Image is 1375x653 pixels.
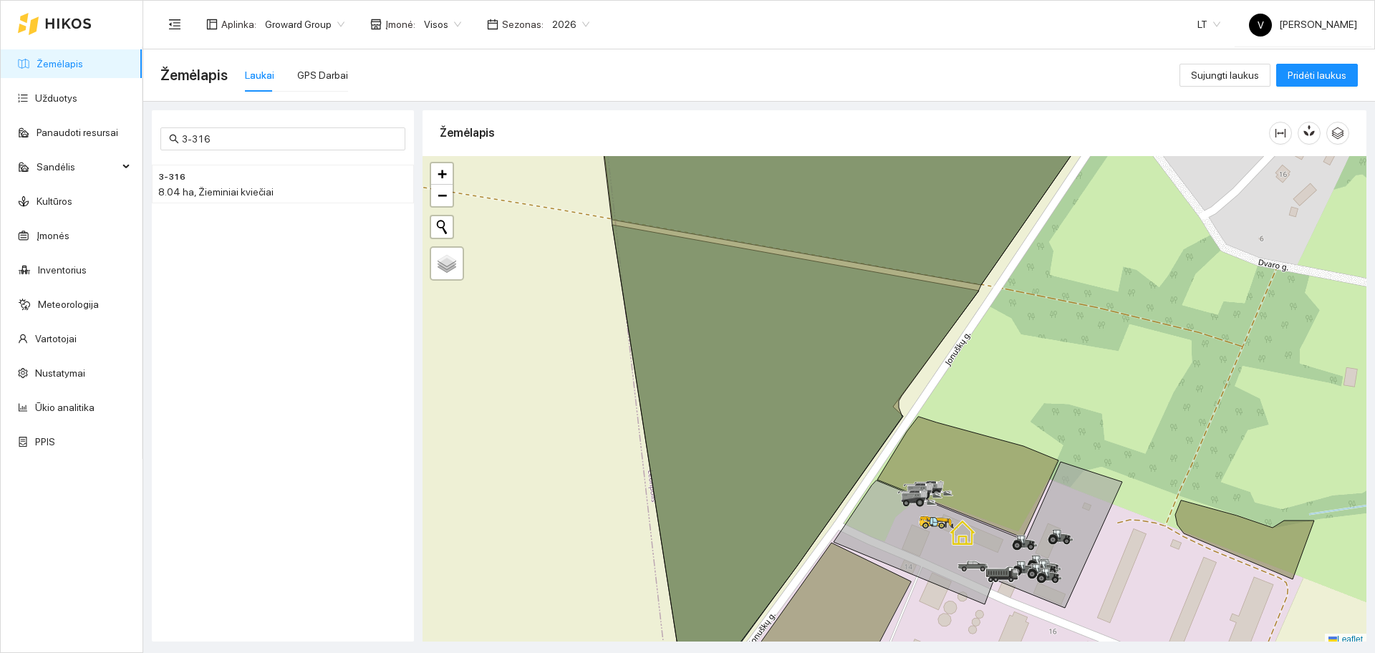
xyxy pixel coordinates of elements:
a: Zoom out [431,185,453,206]
span: menu-fold [168,18,181,31]
a: Kultūros [37,195,72,207]
a: Ūkio analitika [35,402,95,413]
a: PPIS [35,436,55,448]
input: Paieška [182,131,397,147]
button: Sujungti laukus [1179,64,1270,87]
span: Žemėlapis [160,64,228,87]
span: 3-316 [158,170,185,184]
a: Pridėti laukus [1276,69,1358,81]
button: menu-fold [160,10,189,39]
span: Sandėlis [37,153,118,181]
a: Sujungti laukus [1179,69,1270,81]
span: [PERSON_NAME] [1249,19,1357,30]
span: Aplinka : [221,16,256,32]
span: search [169,134,179,144]
span: 2026 [552,14,589,35]
span: Groward Group [265,14,344,35]
div: Laukai [245,67,274,83]
span: Įmonė : [385,16,415,32]
span: column-width [1270,127,1291,139]
span: LT [1197,14,1220,35]
div: Žemėlapis [440,112,1269,153]
span: V [1258,14,1264,37]
a: Panaudoti resursai [37,127,118,138]
span: − [438,186,447,204]
span: shop [370,19,382,30]
span: + [438,165,447,183]
a: Nustatymai [35,367,85,379]
span: 8.04 ha, Žieminiai kviečiai [158,186,274,198]
span: Visos [424,14,461,35]
span: calendar [487,19,498,30]
a: Zoom in [431,163,453,185]
span: Sezonas : [502,16,544,32]
a: Inventorius [38,264,87,276]
span: Pridėti laukus [1288,67,1346,83]
span: Sujungti laukus [1191,67,1259,83]
button: column-width [1269,122,1292,145]
a: Leaflet [1328,634,1363,644]
a: Įmonės [37,230,69,241]
a: Užduotys [35,92,77,104]
span: layout [206,19,218,30]
button: Pridėti laukus [1276,64,1358,87]
div: GPS Darbai [297,67,348,83]
button: Initiate a new search [431,216,453,238]
a: Meteorologija [38,299,99,310]
a: Vartotojai [35,333,77,344]
a: Layers [431,248,463,279]
a: Žemėlapis [37,58,83,69]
